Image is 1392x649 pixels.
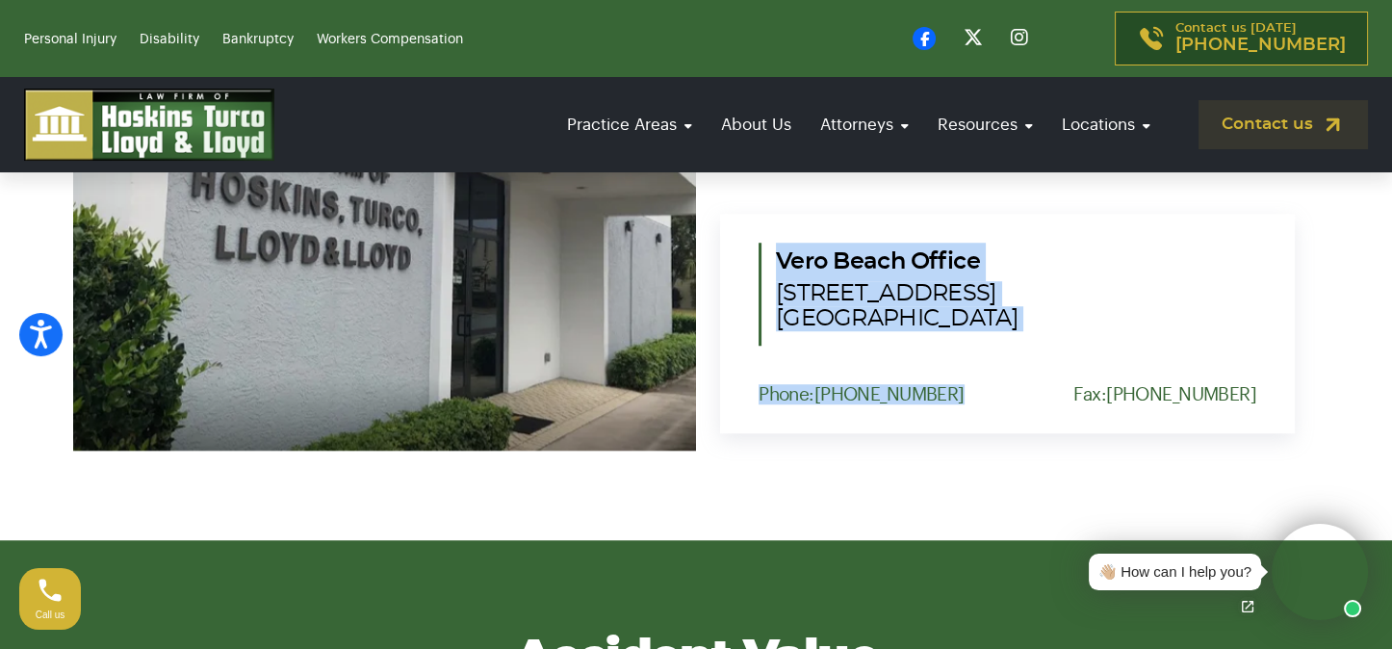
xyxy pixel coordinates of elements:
[928,97,1043,152] a: Resources
[24,89,274,161] img: logo
[1175,36,1346,55] span: [PHONE_NUMBER]
[776,281,1256,331] span: [STREET_ADDRESS] [GEOGRAPHIC_DATA]
[36,610,65,620] span: Call us
[24,33,116,46] a: Personal Injury
[811,97,918,152] a: Attorneys
[1199,100,1368,149] a: Contact us
[1106,385,1256,403] a: [PHONE_NUMBER]
[1073,384,1256,404] p: Fax:
[814,385,965,403] a: [PHONE_NUMBER]
[317,33,463,46] a: Workers Compensation
[140,33,199,46] a: Disability
[557,97,702,152] a: Practice Areas
[1052,97,1160,152] a: Locations
[222,33,294,46] a: Bankruptcy
[1098,561,1251,584] div: 👋🏼 How can I help you?
[711,97,801,152] a: About Us
[1175,22,1346,55] p: Contact us [DATE]
[1227,586,1268,627] a: Open chat
[776,243,1256,331] h5: Vero Beach Office
[759,384,965,404] p: Phone:
[1115,12,1368,65] a: Contact us [DATE][PHONE_NUMBER]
